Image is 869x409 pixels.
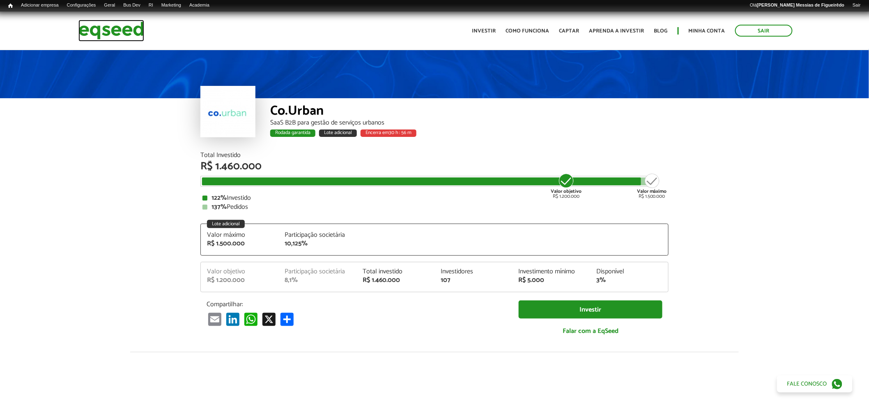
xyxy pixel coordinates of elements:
[519,268,584,275] div: Investimento mínimo
[589,28,644,34] a: Aprenda a investir
[559,28,579,34] a: Captar
[63,2,100,9] a: Configurações
[319,129,357,137] div: Lote adicional
[637,187,667,195] strong: Valor máximo
[519,300,662,319] a: Investir
[270,120,669,126] div: SaaS B2B para gestão de serviços urbanos
[270,129,315,137] div: Rodada garantida
[212,201,227,213] strong: 137%
[363,277,428,284] div: R$ 1.460.000
[17,2,63,9] a: Adicionar empresa
[207,268,273,275] div: Valor objetivo
[202,204,667,210] div: Pedidos
[596,277,662,284] div: 3%
[207,312,223,326] a: Email
[285,232,351,238] div: Participação societária
[207,232,273,238] div: Valor máximo
[185,2,214,9] a: Academia
[270,104,669,120] div: Co.Urban
[389,129,412,136] span: 30 h : 56 m
[145,2,157,9] a: RI
[225,312,241,326] a: LinkedIn
[200,152,669,159] div: Total Investido
[848,2,865,9] a: Sair
[551,187,582,195] strong: Valor objetivo
[4,2,17,10] a: Início
[157,2,185,9] a: Marketing
[637,173,667,199] div: R$ 1.500.000
[363,268,428,275] div: Total investido
[654,28,668,34] a: Blog
[285,240,351,247] div: 10,125%
[519,323,662,340] a: Falar com a EqSeed
[506,28,549,34] a: Como funciona
[777,375,853,393] a: Fale conosco
[441,268,506,275] div: Investidores
[261,312,277,326] a: X
[207,240,273,247] div: R$ 1.500.000
[472,28,496,34] a: Investir
[551,173,582,199] div: R$ 1.200.000
[202,195,667,201] div: Investido
[746,2,848,9] a: Olá[PERSON_NAME] Messias de Figueirêdo
[100,2,119,9] a: Geral
[207,220,245,228] div: Lote adicional
[519,277,584,284] div: R$ 5.000
[735,25,793,37] a: Sair
[78,20,144,42] img: EqSeed
[212,192,227,203] strong: 122%
[243,312,259,326] a: WhatsApp
[279,312,295,326] a: Compartilhar
[285,277,351,284] div: 8,1%
[689,28,725,34] a: Minha conta
[8,3,13,9] span: Início
[285,268,351,275] div: Participação societária
[757,2,844,7] strong: [PERSON_NAME] Messias de Figueirêdo
[207,277,273,284] div: R$ 1.200.000
[200,161,669,172] div: R$ 1.460.000
[207,300,506,308] p: Compartilhar:
[441,277,506,284] div: 107
[119,2,145,9] a: Bus Dev
[361,129,416,137] div: Encerra em
[596,268,662,275] div: Disponível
